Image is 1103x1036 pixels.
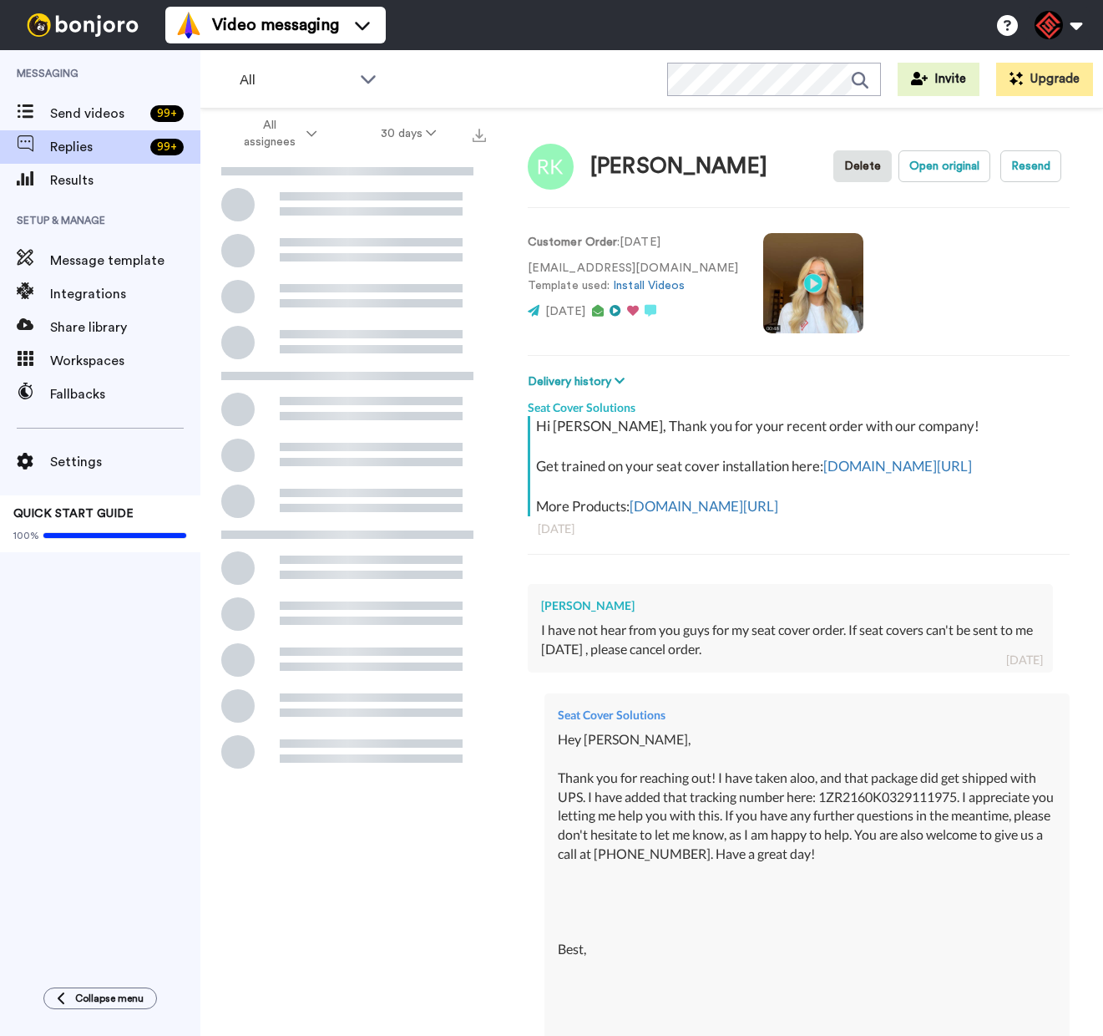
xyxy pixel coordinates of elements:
div: I have not hear from you guys for my seat cover order. If seat covers can't be sent to me [DATE] ... [541,621,1040,659]
div: Seat Cover Solutions [558,707,1056,724]
div: 99 + [150,105,184,122]
button: Resend [1000,150,1061,182]
span: QUICK START GUIDE [13,508,134,520]
p: : [DATE] [528,234,738,251]
div: [DATE] [538,521,1060,537]
div: [DATE] [1006,652,1043,668]
span: Results [50,170,200,190]
a: [DOMAIN_NAME][URL] [823,457,972,475]
div: Hi [PERSON_NAME], Thank you for your recent order with our company! Get trained on your seat cove... [536,416,1065,516]
a: Install Videos [613,280,685,292]
span: Share library [50,317,200,338]
button: 30 days [349,119,468,149]
img: export.svg [473,129,486,142]
button: Upgrade [996,63,1093,96]
span: All assignees [235,117,303,150]
div: 99 + [150,139,184,155]
span: 100% [13,529,39,542]
div: Seat Cover Solutions [528,391,1070,416]
strong: Customer Order [528,236,617,248]
img: Image of Roland Kaneshiro [528,144,574,190]
p: [EMAIL_ADDRESS][DOMAIN_NAME] Template used: [528,260,738,295]
span: All [240,70,352,90]
button: Invite [898,63,979,96]
button: Collapse menu [43,988,157,1009]
button: Delete [833,150,892,182]
span: Collapse menu [75,992,144,1005]
button: Export all results that match these filters now. [468,121,491,146]
span: [DATE] [545,306,585,317]
img: vm-color.svg [175,12,202,38]
span: Integrations [50,284,200,304]
span: Replies [50,137,144,157]
button: Delivery history [528,373,630,391]
span: Workspaces [50,351,200,371]
a: [DOMAIN_NAME][URL] [630,497,778,515]
span: Message template [50,251,200,271]
span: Settings [50,452,200,472]
button: Open original [898,150,990,182]
button: All assignees [204,110,349,157]
span: Send videos [50,104,144,124]
span: Fallbacks [50,384,200,404]
div: [PERSON_NAME] [541,597,1040,614]
span: Video messaging [212,13,339,37]
img: bj-logo-header-white.svg [20,13,145,37]
div: [PERSON_NAME] [590,155,767,179]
